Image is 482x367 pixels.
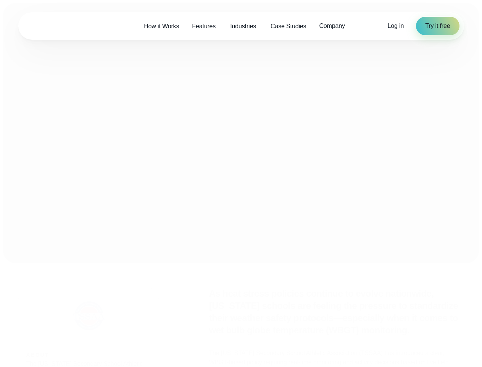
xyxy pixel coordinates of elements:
[425,21,450,31] span: Try it free
[388,21,404,31] a: Log in
[144,22,179,31] span: How it Works
[319,21,345,31] span: Company
[271,22,306,31] span: Case Studies
[416,17,459,35] a: Try it free
[192,22,216,31] span: Features
[264,18,313,34] a: Case Studies
[137,18,185,34] a: How it Works
[230,22,256,31] span: Industries
[388,23,404,29] span: Log in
